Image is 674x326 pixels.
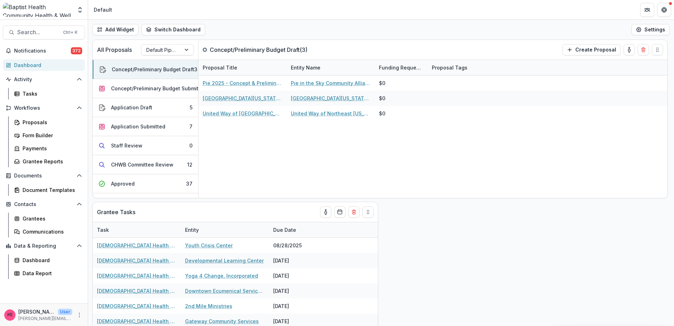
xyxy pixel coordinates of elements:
button: Partners [640,3,654,17]
a: Grantees [11,213,85,224]
button: Drag [652,44,663,55]
button: Add Widget [92,24,139,35]
button: Open Documents [3,170,85,181]
button: Create Proposal [562,44,621,55]
button: Open entity switcher [75,3,85,17]
a: [DEMOGRAPHIC_DATA] Health Strategic Investment Impact Report 2 [97,302,177,310]
div: Entity Name [287,64,325,71]
span: Data & Reporting [14,243,74,249]
button: CHWB Committee Review12 [93,155,198,174]
div: Funding Requested [375,64,428,71]
div: Proposal Tags [428,64,472,71]
p: All Proposals [97,46,132,54]
div: 7 [189,123,192,130]
button: Open Workflows [3,102,85,114]
div: Due Date [269,222,322,237]
button: toggle-assigned-to-me [624,44,635,55]
button: Open Data & Reporting [3,240,85,252]
a: Communications [11,226,85,237]
a: [DEMOGRAPHIC_DATA] Health Strategic Investment Impact Report 2 [97,318,177,325]
div: 5 [190,104,192,111]
button: Settings [631,24,670,35]
a: Downtown Ecumenical Services Council - DESC [185,287,265,295]
div: Task [93,222,181,237]
span: Activity [14,77,74,83]
button: Approved37 [93,174,198,193]
a: Youth Crisis Center [185,242,233,249]
p: [PERSON_NAME][EMAIL_ADDRESS][DOMAIN_NAME] [18,315,72,322]
div: Entity [181,226,203,234]
div: Payments [23,145,79,152]
div: Ctrl + K [62,29,79,36]
div: Dashboard [14,61,79,69]
button: Application Submitted7 [93,117,198,136]
div: Dashboard [23,256,79,264]
div: Proposal Tags [428,60,516,75]
button: Get Help [657,3,671,17]
a: Form Builder [11,129,85,141]
a: Developmental Learning Center [185,257,264,264]
div: Due Date [269,226,300,234]
div: Katie E [7,313,13,317]
a: Tasks [11,88,85,99]
button: Calendar [334,206,345,218]
div: $0 [379,110,385,117]
a: Dashboard [11,254,85,266]
div: Approved [111,180,135,187]
button: Open Contacts [3,199,85,210]
a: [DEMOGRAPHIC_DATA] Health Strategic Investment Impact Report [97,257,177,264]
a: [DEMOGRAPHIC_DATA] Health Strategic Investment Impact Report 2 [97,242,177,249]
div: Concept/Preliminary Budget Submitted [111,85,207,92]
div: 0 [189,142,192,149]
a: Data Report [11,267,85,279]
p: Concept/Preliminary Budget Draft ( 3 ) [210,46,307,54]
span: 372 [71,47,82,54]
div: 37 [186,180,192,187]
div: Staff Review [111,142,142,149]
div: Form Builder [23,132,79,139]
a: 2nd Mile Ministries [185,302,232,310]
a: United Way of [GEOGRAPHIC_DATA][US_STATE], Inc. - 2025 - Concept & Preliminary Budget Form [203,110,282,117]
div: Application Draft [111,104,152,111]
div: Funding Requested [375,60,428,75]
div: CHWB Committee Review [111,161,173,168]
div: Entity Name [287,60,375,75]
a: Gateway Community Services [185,318,259,325]
button: Drag [362,206,374,218]
div: [DATE] [269,253,322,268]
a: [GEOGRAPHIC_DATA][US_STATE], Dept. of Psychology - 2025 - Concept & Preliminary Budget Form [203,95,282,102]
div: Grantees [23,215,79,222]
p: Grantee Tasks [97,208,135,216]
div: Entity [181,222,269,237]
a: Proposals [11,116,85,128]
button: More [75,311,84,319]
button: Delete card [638,44,649,55]
button: Delete card [348,206,360,218]
div: Application Submitted [111,123,165,130]
div: Default [94,6,112,13]
a: Grantee Reports [11,156,85,167]
a: Payments [11,143,85,154]
a: Yoga 4 Change, Incorporated [185,272,258,279]
span: Contacts [14,201,74,207]
button: Application Draft5 [93,98,198,117]
div: Proposal Title [198,60,287,75]
div: Proposals [23,119,79,126]
button: Switch Dashboard [141,24,205,35]
div: 08/28/2025 [269,238,322,253]
div: Concept/Preliminary Budget Draft [112,66,194,73]
div: Communications [23,228,79,235]
a: Pie 2025 - Concept & Preliminary Budget Form [203,79,282,87]
span: Documents [14,173,74,179]
div: 3 [194,66,197,73]
div: $0 [379,79,385,87]
button: Concept/Preliminary Budget Submitted0 [93,79,198,98]
div: 12 [187,161,192,168]
a: United Way of Northeast [US_STATE], Inc. [291,110,370,117]
div: Proposal Title [198,64,241,71]
nav: breadcrumb [91,5,115,15]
